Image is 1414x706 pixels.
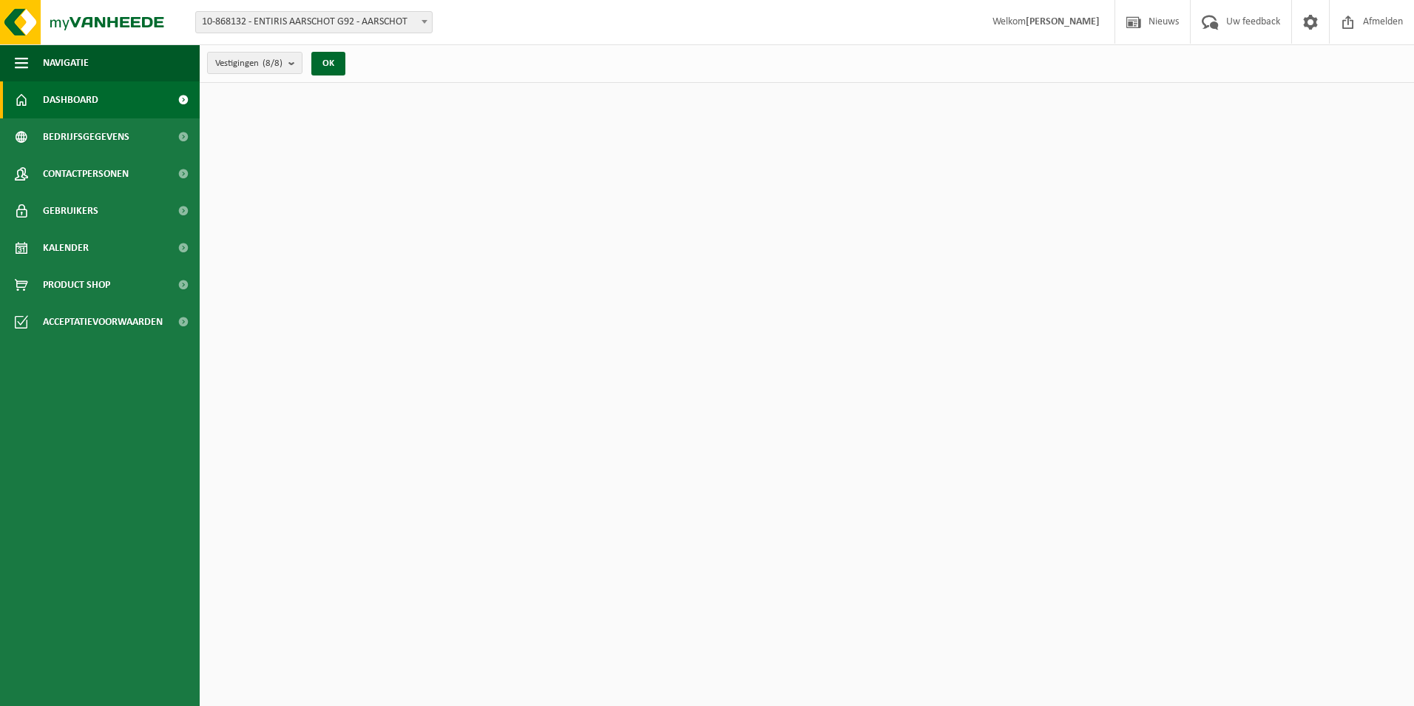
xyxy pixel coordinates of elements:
strong: [PERSON_NAME] [1026,16,1100,27]
span: 10-868132 - ENTIRIS AARSCHOT G92 - AARSCHOT [196,12,432,33]
span: Dashboard [43,81,98,118]
span: Acceptatievoorwaarden [43,303,163,340]
span: Navigatie [43,44,89,81]
span: Product Shop [43,266,110,303]
span: Kalender [43,229,89,266]
span: Gebruikers [43,192,98,229]
count: (8/8) [263,58,283,68]
span: Bedrijfsgegevens [43,118,129,155]
button: Vestigingen(8/8) [207,52,302,74]
button: OK [311,52,345,75]
span: Contactpersonen [43,155,129,192]
span: Vestigingen [215,53,283,75]
span: 10-868132 - ENTIRIS AARSCHOT G92 - AARSCHOT [195,11,433,33]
